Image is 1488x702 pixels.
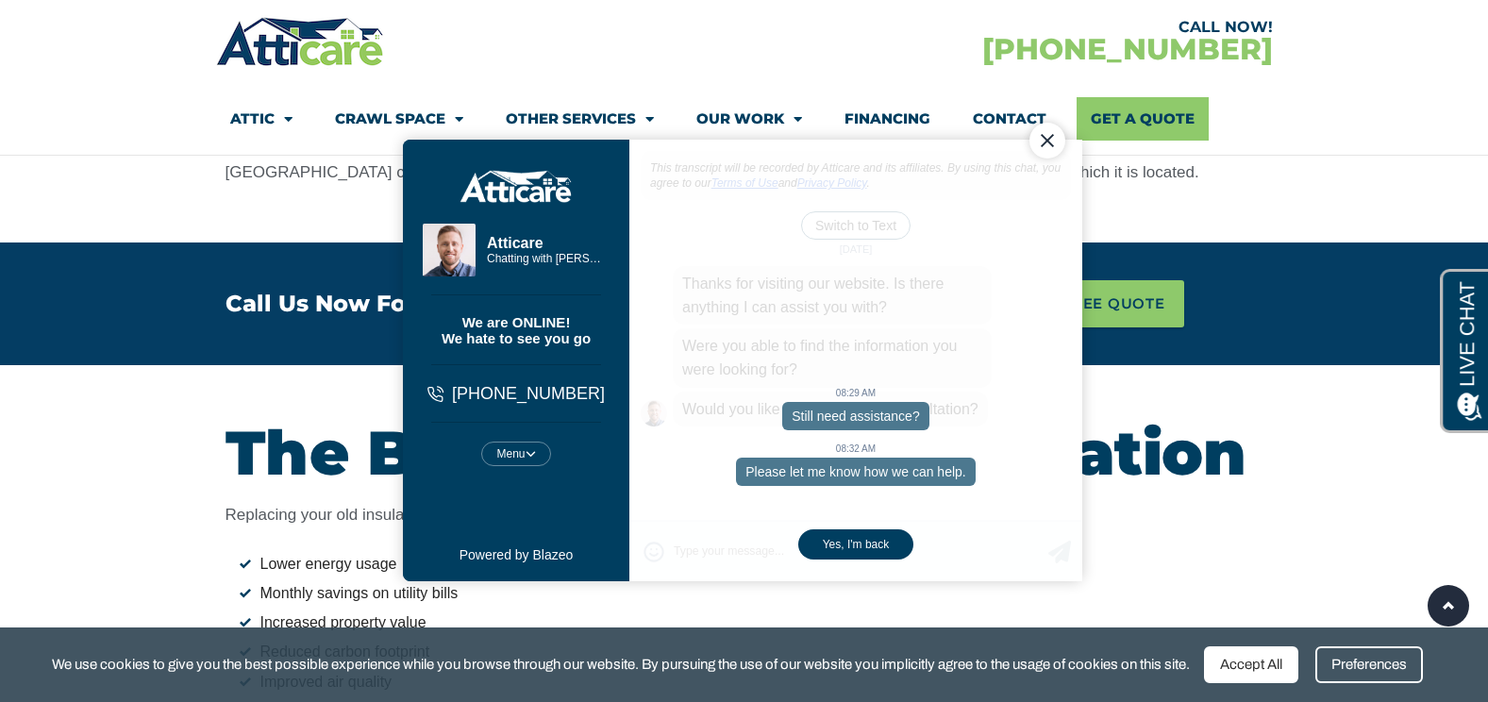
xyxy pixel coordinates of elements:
li: Increased property value [240,610,1263,635]
p: Replacing your old insulation with new, high-quality materials offers a whole host of benefits: [226,502,1263,528]
li: Lower energy usage [240,552,1263,577]
h4: Call Us Now For A Faster Response [226,292,894,315]
a: Crawl Space [335,97,463,141]
p: Attic and crawl space insulation are available in a number of different forms, which vary in cost... [226,133,1263,186]
a: Attic [230,97,293,141]
h2: The Benefits of New Insulation [226,422,1263,483]
span: Opens a chat window [46,15,152,39]
div: 08:32 AM [246,366,699,377]
div: Preferences [1315,646,1423,683]
span: We use cookies to give you the best possible experience while you browse through our website. By ... [52,653,1190,677]
div: Still need assistance? [399,325,545,353]
div: CALL NOW! [744,20,1273,35]
iframe: Chat Exit Popup [383,77,1106,625]
a: Get A Quote [1077,97,1209,141]
div: Yes, I'm back [415,452,530,482]
li: Monthly savings on utility bills [240,581,1263,606]
div: Accept All [1204,646,1298,683]
div: Please let me know how we can help. [353,380,592,409]
nav: Menu [230,97,1259,141]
